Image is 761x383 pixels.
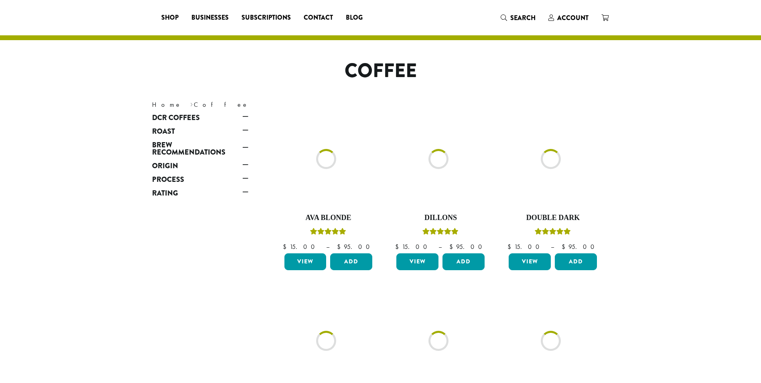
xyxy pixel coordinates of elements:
[152,100,182,109] a: Home
[152,111,248,124] a: DCR Coffees
[235,11,297,24] a: Subscriptions
[284,253,327,270] a: View
[442,253,485,270] button: Add
[185,11,235,24] a: Businesses
[562,242,568,251] span: $
[494,11,542,24] a: Search
[283,242,290,251] span: $
[155,11,185,24] a: Shop
[507,214,599,222] h4: Double Dark
[551,242,554,251] span: –
[304,13,333,23] span: Contact
[152,173,248,186] a: Process
[330,253,372,270] button: Add
[507,242,543,251] bdi: 15.00
[191,13,229,23] span: Businesses
[282,115,375,251] a: Ava BlondeRated 5.00 out of 5
[396,253,438,270] a: View
[152,124,248,138] a: Roast
[395,242,431,251] bdi: 15.00
[297,11,339,24] a: Contact
[555,253,597,270] button: Add
[422,227,459,239] div: Rated 5.00 out of 5
[241,13,291,23] span: Subscriptions
[337,242,344,251] span: $
[542,11,595,24] a: Account
[152,138,248,159] a: Brew Recommendations
[146,59,615,83] h1: Coffee
[152,100,369,110] nav: Breadcrumb
[152,159,248,173] a: Origin
[346,13,363,23] span: Blog
[395,242,402,251] span: $
[507,242,514,251] span: $
[326,242,329,251] span: –
[161,13,179,23] span: Shop
[152,186,248,200] a: Rating
[394,115,487,251] a: DillonsRated 5.00 out of 5
[190,97,193,110] span: ›
[562,242,598,251] bdi: 95.00
[509,253,551,270] a: View
[310,227,346,239] div: Rated 5.00 out of 5
[394,214,487,222] h4: Dillons
[557,13,589,22] span: Account
[337,242,373,251] bdi: 95.00
[283,242,319,251] bdi: 15.00
[449,242,486,251] bdi: 95.00
[507,115,599,251] a: Double DarkRated 4.50 out of 5
[339,11,369,24] a: Blog
[282,214,375,222] h4: Ava Blonde
[510,13,536,22] span: Search
[449,242,456,251] span: $
[438,242,442,251] span: –
[535,227,571,239] div: Rated 4.50 out of 5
